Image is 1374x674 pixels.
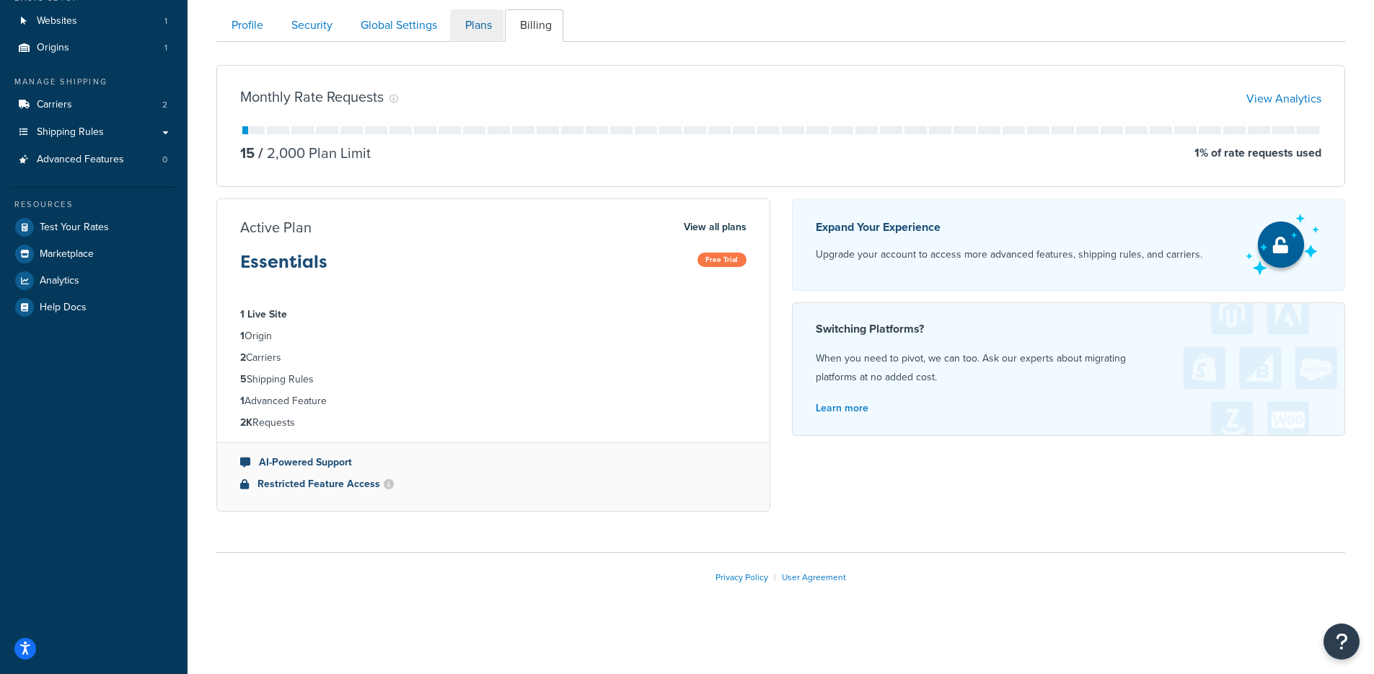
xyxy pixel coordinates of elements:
strong: 2K [240,415,252,430]
span: 0 [162,154,167,166]
p: Expand Your Experience [816,217,1202,237]
div: Resources [11,198,177,211]
a: Help Docs [11,294,177,320]
p: 1 % of rate requests used [1194,143,1321,163]
a: Billing [505,9,563,42]
h4: Switching Platforms? [816,320,1322,338]
h3: Monthly Rate Requests [240,89,384,105]
span: Marketplace [40,248,94,261]
p: 2,000 Plan Limit [255,143,371,163]
li: Carriers [11,92,177,118]
a: Marketplace [11,241,177,267]
a: Profile [216,9,275,42]
span: Test Your Rates [40,222,109,234]
a: Websites 1 [11,8,177,35]
li: Carriers [240,350,747,366]
div: Manage Shipping [11,76,177,88]
span: Shipping Rules [37,126,104,139]
a: Privacy Policy [715,571,768,584]
h3: Essentials [240,253,327,283]
a: Origins 1 [11,35,177,61]
li: Shipping Rules [240,372,747,388]
span: Analytics [40,275,79,287]
li: Websites [11,8,177,35]
span: / [258,142,263,164]
li: Origins [11,35,177,61]
strong: 2 [240,350,246,365]
button: Open Resource Center [1324,623,1360,660]
a: Analytics [11,268,177,294]
li: Requests [240,415,747,431]
a: View Analytics [1246,90,1321,107]
span: 1 [164,42,167,54]
a: Test Your Rates [11,214,177,240]
span: | [774,571,776,584]
a: Shipping Rules [11,119,177,146]
a: Global Settings [345,9,449,42]
a: Advanced Features 0 [11,146,177,173]
p: 15 [240,143,255,163]
li: Advanced Feature [240,393,747,409]
p: When you need to pivot, we can too. Ask our experts about migrating platforms at no added cost. [816,349,1322,387]
li: Restricted Feature Access [240,476,747,492]
span: 2 [162,99,167,111]
span: Free Trial [697,253,747,267]
span: 1 [164,15,167,27]
strong: 1 Live Site [240,307,287,322]
li: Origin [240,328,747,344]
span: Advanced Features [37,154,124,166]
span: Carriers [37,99,72,111]
strong: 5 [240,372,247,387]
li: Advanced Features [11,146,177,173]
span: Origins [37,42,69,54]
a: Carriers 2 [11,92,177,118]
a: View all plans [684,218,747,237]
a: Learn more [816,401,868,416]
a: Security [276,9,344,42]
strong: 1 [240,328,245,343]
h3: Active Plan [240,219,312,235]
span: Help Docs [40,302,87,314]
strong: 1 [240,393,245,408]
a: User Agreement [782,571,846,584]
p: Upgrade your account to access more advanced features, shipping rules, and carriers. [816,245,1202,265]
a: Plans [450,9,503,42]
a: Expand Your Experience Upgrade your account to access more advanced features, shipping rules, and... [792,198,1346,291]
span: Websites [37,15,77,27]
li: AI-Powered Support [240,455,747,471]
